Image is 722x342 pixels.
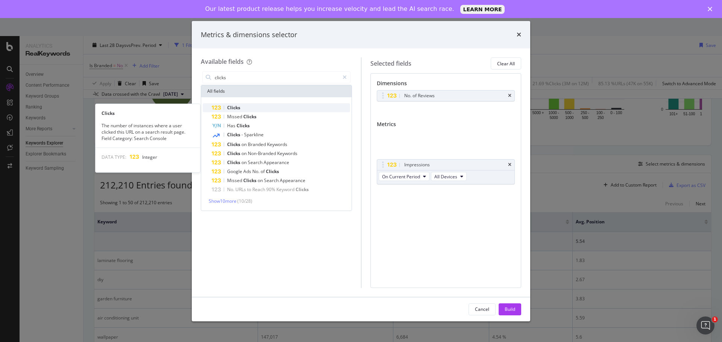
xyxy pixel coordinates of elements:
div: ImpressionstimesOn Current PeriodAll Devices [377,159,515,184]
span: of [261,168,266,175]
span: Clicks [227,159,241,166]
span: Non-Branded [248,150,277,157]
span: Ads [243,168,252,175]
span: ( 10 / 28 ) [237,198,252,204]
span: Clicks [227,141,241,148]
button: Clear All [491,57,521,69]
span: on [241,159,248,166]
span: to [247,186,252,193]
span: on [241,141,248,148]
span: No. [227,186,235,193]
div: Clicks [96,110,200,116]
span: Appearance [280,177,305,184]
span: Clicks [227,131,241,138]
span: Sparkline [244,131,264,138]
div: Cancel [475,306,489,312]
button: Cancel [469,303,496,315]
span: Clicks [296,186,309,193]
div: Our latest product release helps you increase velocity and lead the AI search race. [205,5,454,13]
div: Dimensions [377,80,515,90]
div: Metrics & dimensions selector [201,30,297,40]
span: Reach [252,186,266,193]
div: times [517,30,521,40]
span: Show 10 more [209,198,237,204]
button: Build [499,303,521,315]
div: Close [708,7,715,11]
span: Search [248,159,264,166]
div: Selected fields [370,59,411,68]
span: Clicks [243,113,256,120]
span: All Devices [434,173,457,180]
div: The number of instances where a user clicked this URL on a search result page. Field Category: Se... [96,122,200,142]
span: Clicks [227,104,240,111]
span: Keywords [277,150,297,157]
span: On Current Period [382,173,420,180]
span: Has [227,122,237,129]
div: All fields [201,85,352,97]
span: on [258,177,264,184]
div: times [508,93,511,98]
button: All Devices [431,172,467,181]
div: No. of Reviews [404,92,435,99]
span: 1 [712,316,718,322]
a: LEARN MORE [460,5,505,14]
div: Impressions [404,161,430,169]
span: on [241,150,248,157]
span: 90% [266,186,276,193]
div: Available fields [201,57,244,66]
span: Clicks [266,168,279,175]
div: modal [192,21,530,321]
div: No. of Reviewstimes [377,90,515,101]
span: Search [264,177,280,184]
span: Keyword [276,186,296,193]
button: On Current Period [379,172,429,181]
div: Metrics [377,121,515,131]
span: Google [227,168,243,175]
div: times [508,163,511,167]
span: Appearance [264,159,289,166]
span: Keywords [267,141,287,148]
span: Missed [227,177,243,184]
span: URLs [235,186,247,193]
span: Missed [227,113,243,120]
div: Clear All [497,60,515,67]
iframe: Intercom live chat [696,316,714,334]
span: No. [252,168,261,175]
span: Clicks [227,150,241,157]
input: Search by field name [214,72,339,83]
span: - [241,131,244,138]
div: Build [505,306,515,312]
span: Clicks [243,177,258,184]
span: Clicks [237,122,250,129]
span: Branded [248,141,267,148]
